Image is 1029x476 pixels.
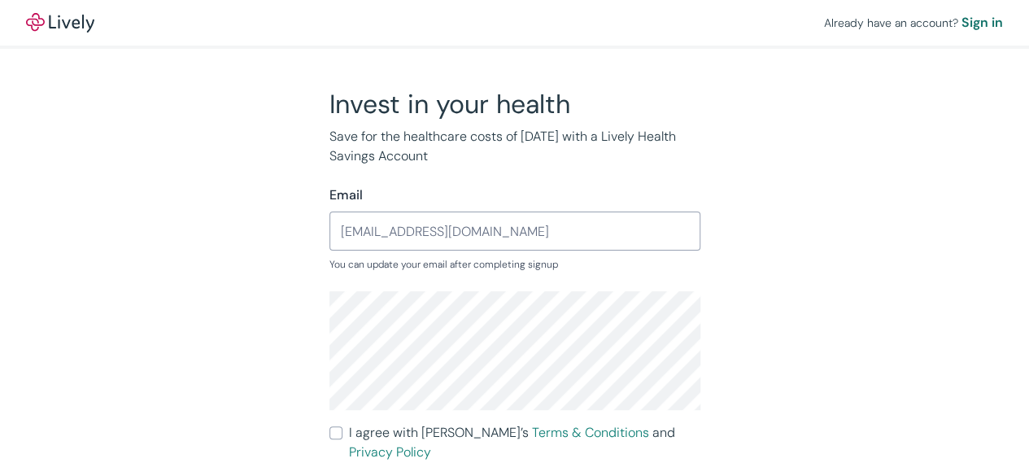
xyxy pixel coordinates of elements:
[349,443,431,461] a: Privacy Policy
[329,127,700,166] p: Save for the healthcare costs of [DATE] with a Lively Health Savings Account
[26,13,94,33] img: Lively
[329,257,700,272] p: You can update your email after completing signup
[329,88,700,120] h2: Invest in your health
[824,13,1003,33] div: Already have an account?
[349,423,700,462] span: I agree with [PERSON_NAME]’s and
[961,13,1003,33] a: Sign in
[26,13,94,33] a: LivelyLively
[329,186,363,205] label: Email
[532,424,649,441] a: Terms & Conditions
